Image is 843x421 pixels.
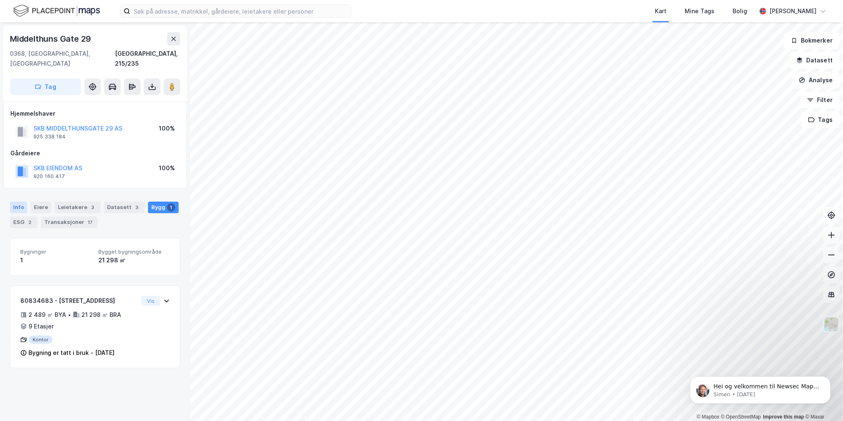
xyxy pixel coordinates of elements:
button: Tag [10,78,81,95]
div: 920 160 417 [33,173,65,180]
input: Søk på adresse, matrikkel, gårdeiere, leietakere eller personer [130,5,351,17]
div: [PERSON_NAME] [769,6,817,16]
div: 3 [89,203,97,212]
button: Tags [801,112,840,128]
iframe: Intercom notifications message [678,359,843,417]
span: Bygget bygningsområde [98,248,170,255]
div: Transaksjoner [41,216,98,228]
div: [GEOGRAPHIC_DATA], 215/235 [115,49,180,69]
button: Bokmerker [784,32,840,49]
div: Middelthuns Gate 29 [10,32,93,45]
div: Bolig [733,6,747,16]
div: 100% [159,163,175,173]
button: Analyse [792,72,840,88]
button: Datasett [789,52,840,69]
div: Bygning er tatt i bruk - [DATE] [29,348,115,358]
div: Info [10,202,27,213]
a: Improve this map [763,414,804,420]
div: 1 [20,255,92,265]
button: Vis [141,296,160,306]
div: Datasett [104,202,145,213]
div: Eiere [31,202,51,213]
div: 9 Etasjer [29,321,54,331]
img: Z [824,316,839,332]
img: logo.f888ab2527a4732fd821a326f86c7f29.svg [13,4,100,18]
div: Kart [655,6,666,16]
a: OpenStreetMap [721,414,761,420]
div: Bygg [148,202,179,213]
div: 21 298 ㎡ BRA [81,310,121,320]
div: 100% [159,124,175,133]
a: Mapbox [697,414,719,420]
div: Hjemmelshaver [10,109,180,119]
div: 1 [167,203,175,212]
div: 17 [86,218,94,226]
div: 21 298 ㎡ [98,255,170,265]
div: Gårdeiere [10,148,180,158]
div: 2 489 ㎡ BYA [29,310,66,320]
div: 925 338 184 [33,133,66,140]
div: Leietakere [55,202,100,213]
span: Bygninger [20,248,92,255]
div: ESG [10,216,38,228]
div: Mine Tags [685,6,714,16]
div: • [68,312,71,318]
div: 0368, [GEOGRAPHIC_DATA], [GEOGRAPHIC_DATA] [10,49,115,69]
div: 2 [26,218,34,226]
div: 80834683 - [STREET_ADDRESS] [20,296,138,306]
button: Filter [800,92,840,108]
div: 3 [133,203,141,212]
